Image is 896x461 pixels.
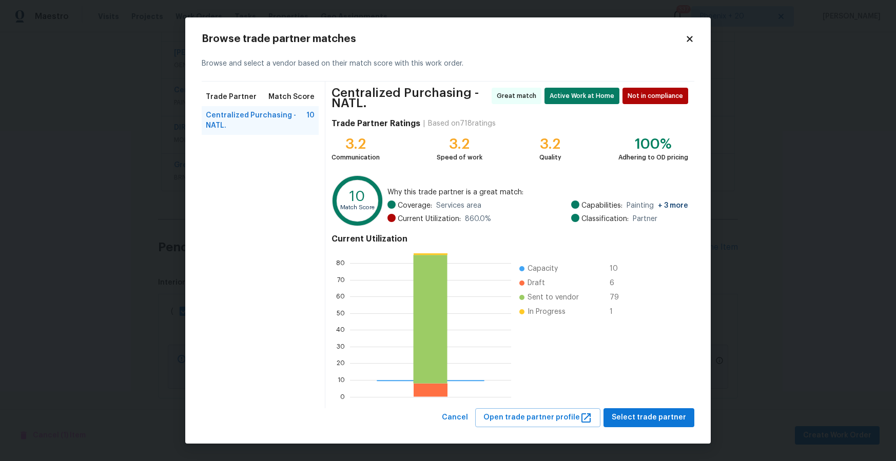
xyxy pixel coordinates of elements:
div: 3.2 [332,139,380,149]
span: Trade Partner [206,92,257,102]
text: 10 [338,377,345,383]
h2: Browse trade partner matches [202,34,685,44]
text: 20 [337,360,345,367]
div: Based on 718 ratings [428,118,496,129]
span: Why this trade partner is a great match: [387,187,688,197]
span: Services area [436,201,481,211]
text: 0 [340,394,345,400]
span: 6 [610,278,626,288]
text: 50 [337,310,345,316]
text: 70 [337,277,345,283]
span: 860.0 % [465,214,491,224]
div: Speed of work [437,152,482,163]
span: Capabilities: [581,201,622,211]
span: Active Work at Home [550,91,618,101]
span: 10 [610,264,626,274]
span: 79 [610,292,626,303]
span: Capacity [528,264,558,274]
button: Open trade partner profile [475,408,600,427]
span: Cancel [442,411,468,424]
span: Partner [633,214,657,224]
div: Quality [539,152,561,163]
span: Centralized Purchasing - NATL. [206,110,306,131]
div: 100% [618,139,688,149]
text: 30 [337,344,345,350]
text: Match Score [340,205,375,211]
span: 10 [306,110,315,131]
button: Cancel [438,408,472,427]
span: Match Score [268,92,315,102]
div: 3.2 [437,139,482,149]
span: Open trade partner profile [483,411,592,424]
h4: Trade Partner Ratings [332,118,420,129]
span: + 3 more [658,202,688,209]
span: Classification: [581,214,629,224]
span: Great match [497,91,540,101]
button: Select trade partner [603,408,694,427]
div: 3.2 [539,139,561,149]
span: Not in compliance [628,91,687,101]
div: Communication [332,152,380,163]
span: Draft [528,278,545,288]
span: Current Utilization: [398,214,461,224]
h4: Current Utilization [332,234,688,244]
span: 1 [610,307,626,317]
div: Adhering to OD pricing [618,152,688,163]
text: 10 [349,189,365,204]
span: Painting [627,201,688,211]
span: Centralized Purchasing - NATL. [332,88,489,108]
span: In Progress [528,307,566,317]
text: 60 [336,294,345,300]
span: Select trade partner [612,411,686,424]
span: Sent to vendor [528,292,579,303]
span: Coverage: [398,201,432,211]
div: Browse and select a vendor based on their match score with this work order. [202,46,694,82]
text: 40 [336,327,345,333]
text: 80 [336,260,345,266]
div: | [420,118,428,129]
